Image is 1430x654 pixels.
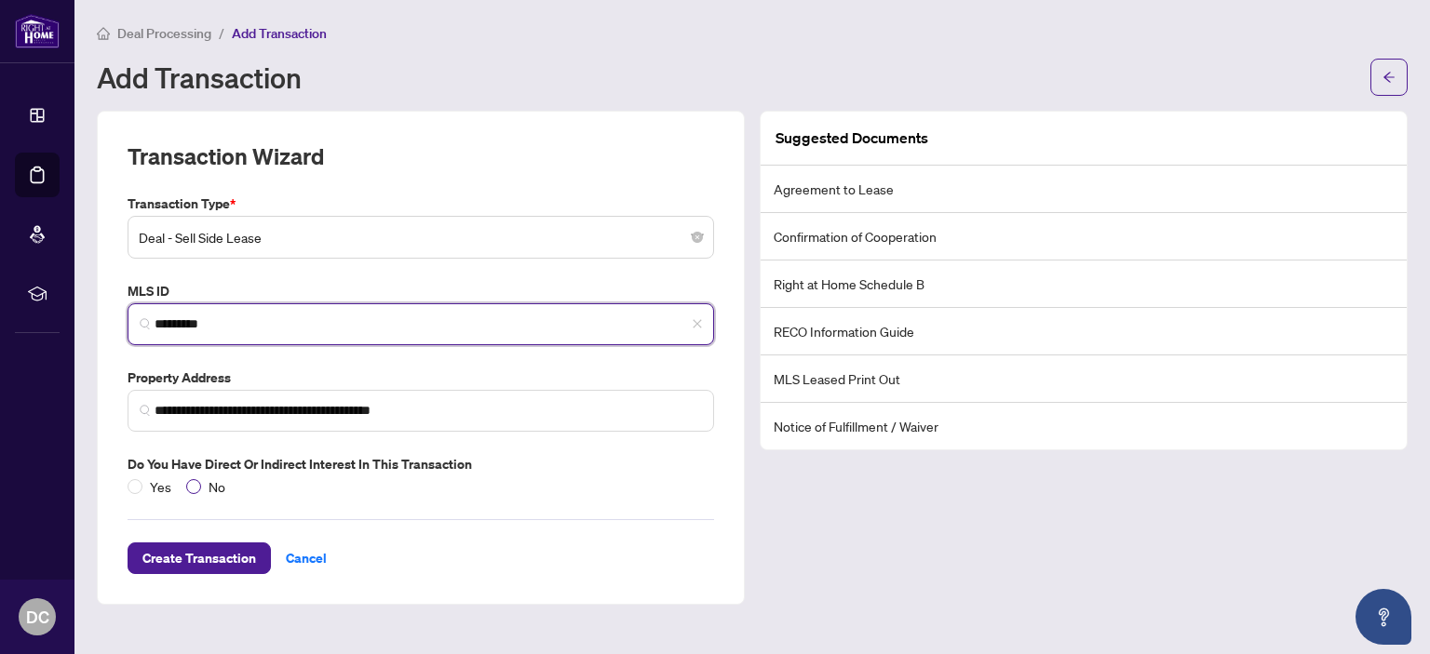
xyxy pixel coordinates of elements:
article: Suggested Documents [776,127,928,150]
span: Yes [142,476,179,497]
span: close [692,318,703,329]
span: home [97,27,110,40]
img: search_icon [140,405,151,416]
li: Confirmation of Cooperation [761,213,1407,260]
li: Right at Home Schedule B [761,260,1407,308]
label: MLS ID [128,281,714,301]
button: Open asap [1356,589,1411,645]
button: Cancel [271,542,342,574]
button: Create Transaction [128,542,271,574]
li: Notice of Fulfillment / Waiver [761,403,1407,449]
span: DC [26,604,49,630]
span: No [201,476,233,497]
label: Property Address [128,367,714,388]
span: Create Transaction [142,543,256,573]
li: / [219,22,224,44]
img: logo [15,14,60,48]
span: Cancel [286,543,327,573]
li: RECO Information Guide [761,308,1407,355]
span: Add Transaction [232,25,327,42]
li: MLS Leased Print Out [761,355,1407,403]
span: Deal - Sell Side Lease [139,220,703,255]
li: Agreement to Lease [761,166,1407,213]
span: close-circle [692,232,703,243]
h2: Transaction Wizard [128,141,324,171]
label: Transaction Type [128,194,714,214]
h1: Add Transaction [97,62,302,92]
span: arrow-left [1383,71,1396,84]
img: search_icon [140,318,151,329]
label: Do you have direct or indirect interest in this transaction [128,454,714,474]
span: Deal Processing [117,25,211,42]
